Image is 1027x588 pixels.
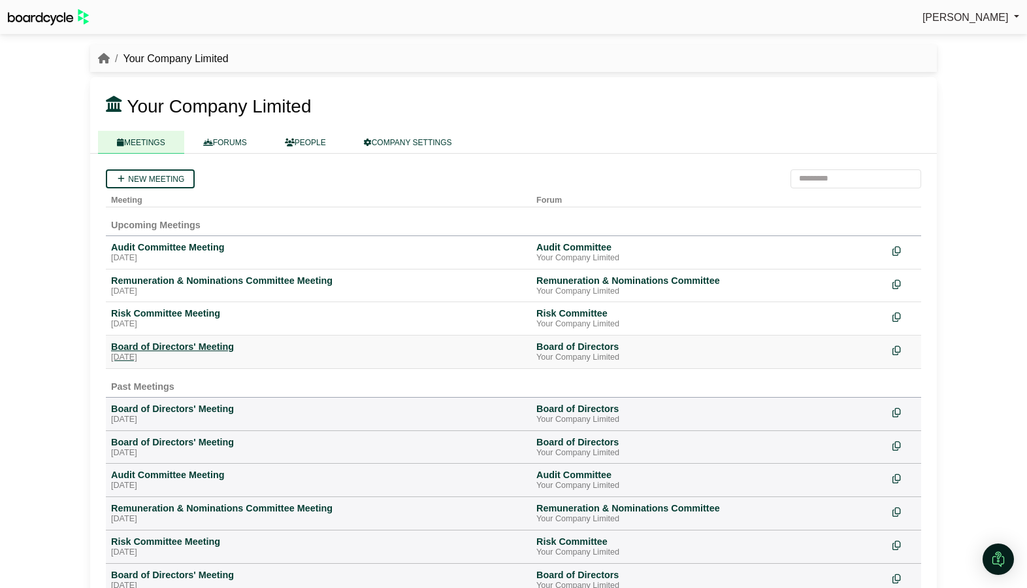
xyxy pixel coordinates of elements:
a: Risk Committee Meeting [DATE] [111,307,526,330]
div: Board of Directors' Meeting [111,436,526,448]
div: [DATE] [111,253,526,264]
a: Audit Committee Your Company Limited [536,469,882,491]
div: Board of Directors' Meeting [111,341,526,353]
div: Your Company Limited [536,353,882,363]
div: Your Company Limited [536,253,882,264]
div: Remuneration & Nominations Committee Meeting [111,275,526,286]
div: Make a copy [892,275,916,292]
a: Board of Directors' Meeting [DATE] [111,341,526,363]
li: Your Company Limited [110,50,229,67]
div: Risk Committee [536,536,882,547]
div: Your Company Limited [536,547,882,558]
div: Your Company Limited [536,286,882,297]
a: MEETINGS [98,131,184,154]
a: Risk Committee Meeting [DATE] [111,536,526,558]
a: Board of Directors' Meeting [DATE] [111,403,526,425]
a: Risk Committee Your Company Limited [536,307,882,330]
div: Board of Directors [536,569,882,581]
div: Make a copy [892,469,916,487]
td: Upcoming Meetings [106,207,921,235]
a: New meeting [106,169,195,188]
div: Remuneration & Nominations Committee [536,502,882,514]
div: Your Company Limited [536,514,882,525]
div: Your Company Limited [536,481,882,491]
a: Risk Committee Your Company Limited [536,536,882,558]
a: COMPANY SETTINGS [345,131,471,154]
div: Audit Committee Meeting [111,469,526,481]
div: Remuneration & Nominations Committee [536,275,882,286]
span: [PERSON_NAME] [922,12,1009,23]
div: [DATE] [111,415,526,425]
div: [DATE] [111,286,526,297]
div: Make a copy [892,569,916,587]
th: Meeting [106,188,531,207]
a: Board of Directors Your Company Limited [536,403,882,425]
a: PEOPLE [266,131,345,154]
div: Risk Committee Meeting [111,307,526,319]
div: [DATE] [111,514,526,525]
div: [DATE] [111,353,526,363]
div: [DATE] [111,448,526,458]
a: Remuneration & Nominations Committee Your Company Limited [536,502,882,525]
div: Make a copy [892,341,916,358]
span: Your Company Limited [127,96,311,116]
a: [PERSON_NAME] [922,9,1019,26]
a: Board of Directors Your Company Limited [536,436,882,458]
div: Board of Directors [536,341,882,353]
img: BoardcycleBlackGreen-aaafeed430059cb809a45853b8cf6d952af9d84e6e89e1f1685b34bfd5cb7d64.svg [8,9,89,26]
nav: breadcrumb [98,50,229,67]
div: Audit Committee [536,469,882,481]
div: Your Company Limited [536,319,882,330]
div: Make a copy [892,436,916,454]
a: FORUMS [184,131,266,154]
td: Past Meetings [106,368,921,397]
a: Remuneration & Nominations Committee Your Company Limited [536,275,882,297]
div: Board of Directors' Meeting [111,403,526,415]
div: Open Intercom Messenger [983,544,1014,575]
div: Audit Committee Meeting [111,241,526,253]
a: Audit Committee Meeting [DATE] [111,469,526,491]
a: Remuneration & Nominations Committee Meeting [DATE] [111,275,526,297]
div: Risk Committee Meeting [111,536,526,547]
a: Board of Directors Your Company Limited [536,341,882,363]
th: Forum [531,188,887,207]
div: Board of Directors [536,403,882,415]
a: Audit Committee Your Company Limited [536,241,882,264]
div: [DATE] [111,481,526,491]
a: Remuneration & Nominations Committee Meeting [DATE] [111,502,526,525]
div: Make a copy [892,403,916,421]
a: Audit Committee Meeting [DATE] [111,241,526,264]
div: Make a copy [892,307,916,325]
div: Board of Directors [536,436,882,448]
div: Make a copy [892,502,916,520]
div: Make a copy [892,536,916,553]
div: [DATE] [111,547,526,558]
div: Make a copy [892,241,916,259]
a: Board of Directors' Meeting [DATE] [111,436,526,458]
div: Remuneration & Nominations Committee Meeting [111,502,526,514]
div: Audit Committee [536,241,882,253]
div: [DATE] [111,319,526,330]
div: Your Company Limited [536,415,882,425]
div: Risk Committee [536,307,882,319]
div: Your Company Limited [536,448,882,458]
div: Board of Directors' Meeting [111,569,526,581]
